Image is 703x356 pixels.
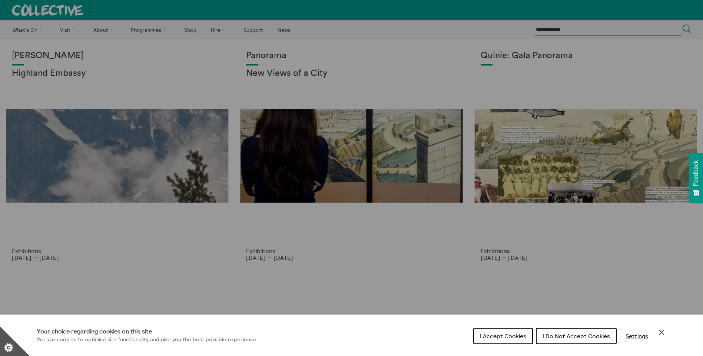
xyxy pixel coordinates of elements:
[657,328,666,337] button: Close Cookie Control
[473,328,533,344] button: I Accept Cookies
[37,327,258,336] h1: Your choice regarding cookies on this site
[693,160,699,186] span: Feedback
[543,332,610,340] span: I Do Not Accept Cookies
[620,329,654,343] button: Settings
[37,336,258,344] p: We use cookies to optimise site functionality and give you the best possible experience.
[480,332,526,340] span: I Accept Cookies
[626,332,648,340] span: Settings
[536,328,617,344] button: I Do Not Accept Cookies
[689,153,703,203] button: Feedback - Show survey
